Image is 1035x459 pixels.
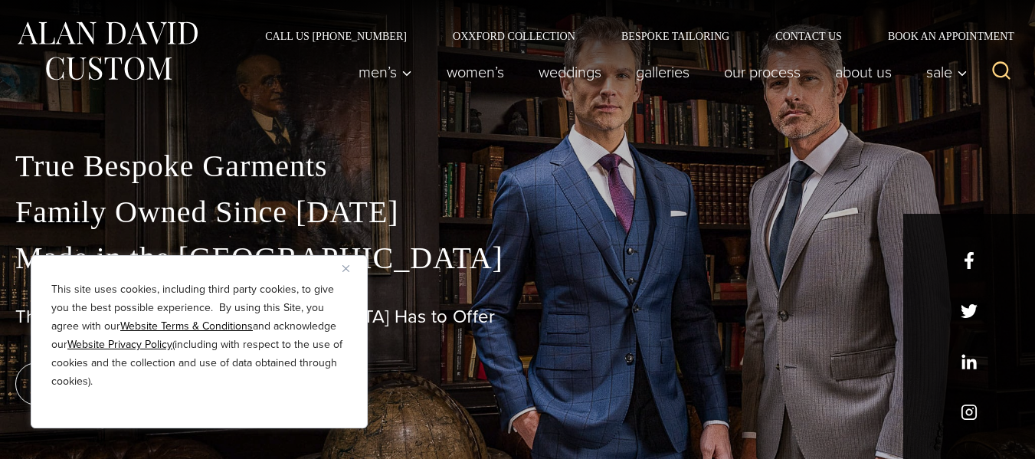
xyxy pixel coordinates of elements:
[430,57,522,87] a: Women’s
[522,57,619,87] a: weddings
[51,280,347,391] p: This site uses cookies, including third party cookies, to give you the best possible experience. ...
[15,362,230,405] a: book an appointment
[242,31,430,41] a: Call Us [PHONE_NUMBER]
[818,57,909,87] a: About Us
[926,64,968,80] span: Sale
[983,54,1020,90] button: View Search Form
[619,57,707,87] a: Galleries
[342,265,349,272] img: Close
[15,306,1020,328] h1: The Best Custom Suits [GEOGRAPHIC_DATA] Has to Offer
[430,31,598,41] a: Oxxford Collection
[359,64,412,80] span: Men’s
[15,17,199,85] img: Alan David Custom
[67,336,172,352] a: Website Privacy Policy
[865,31,1020,41] a: Book an Appointment
[752,31,865,41] a: Contact Us
[242,31,1020,41] nav: Secondary Navigation
[120,318,253,334] a: Website Terms & Conditions
[15,143,1020,281] p: True Bespoke Garments Family Owned Since [DATE] Made in the [GEOGRAPHIC_DATA]
[342,57,976,87] nav: Primary Navigation
[342,259,361,277] button: Close
[707,57,818,87] a: Our Process
[598,31,752,41] a: Bespoke Tailoring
